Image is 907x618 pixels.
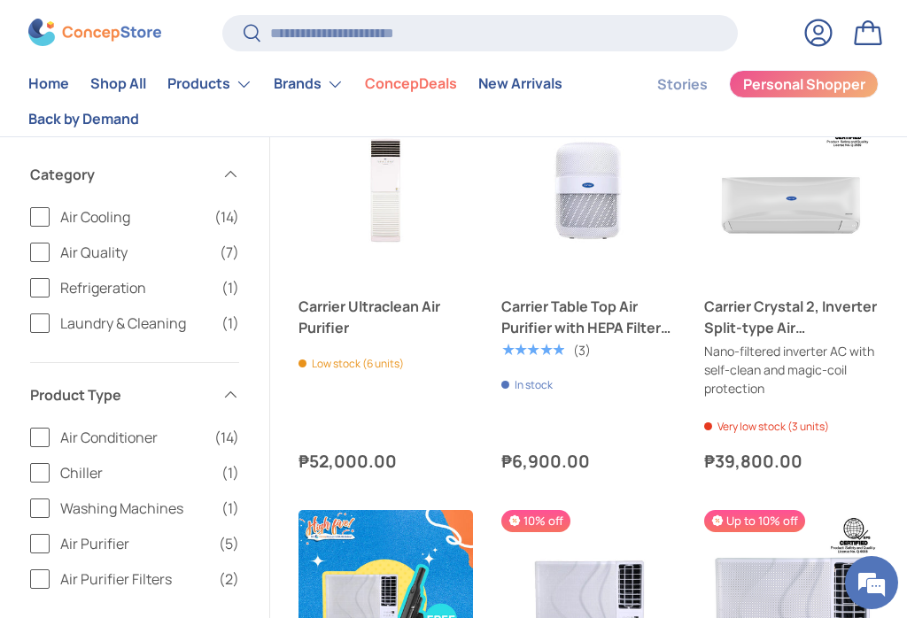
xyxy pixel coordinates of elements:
span: Air Conditioner [60,427,204,448]
span: Washing Machines [60,498,211,519]
span: Refrigeration [60,277,211,298]
span: Air Purifier [60,533,208,554]
div: Minimize live chat window [291,9,333,51]
summary: Product Type [30,363,239,427]
summary: Brands [263,66,354,102]
a: Personal Shopper [729,70,879,98]
nav: Primary [28,66,615,136]
span: (1) [221,313,239,334]
span: (2) [219,568,239,590]
summary: Category [30,143,239,206]
span: Chiller [60,462,211,483]
span: Air Quality [60,242,209,263]
span: (5) [219,533,239,554]
span: Up to 10% off [704,510,805,532]
a: Shop All [90,67,146,102]
a: Carrier Ultraclean Air Purifier [298,296,473,338]
span: (14) [214,206,239,228]
span: (14) [214,427,239,448]
span: We're online! [103,192,244,371]
textarea: Type your message and hit 'Enter' [9,421,337,483]
span: 10% off [501,510,570,532]
nav: Secondary [615,66,879,136]
span: (1) [221,462,239,483]
a: Carrier Ultraclean Air Purifier [298,104,473,278]
span: Personal Shopper [743,78,865,92]
span: Category [30,164,211,185]
div: Chat with us now [92,99,298,122]
span: (1) [221,277,239,298]
span: Product Type [30,384,211,406]
img: ConcepStore [28,19,161,47]
a: Carrier Table Top Air Purifier with HEPA Filter and Aromatherapy [501,296,676,338]
a: Carrier Crystal 2, Inverter Split-type Air Conditioner [704,104,879,278]
a: Home [28,67,69,102]
a: Back by Demand [28,102,139,136]
a: ConcepDeals [365,67,457,102]
span: Laundry & Cleaning [60,313,211,334]
span: Air Cooling [60,206,204,228]
span: (1) [221,498,239,519]
a: Carrier Crystal 2, Inverter Split-type Air Conditioner [704,296,879,338]
span: (7) [220,242,239,263]
span: Air Purifier Filters [60,568,208,590]
a: Carrier Table Top Air Purifier with HEPA Filter and Aromatherapy [501,104,676,278]
summary: Products [157,66,263,102]
a: New Arrivals [478,67,562,102]
img: carrier-ultraclean-air-purifier-front-view-concepstore [298,104,473,278]
a: Stories [657,67,708,102]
